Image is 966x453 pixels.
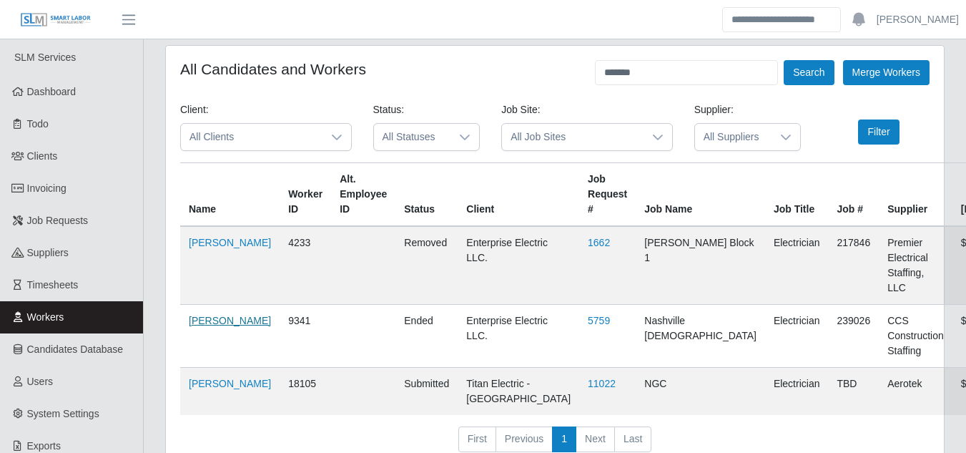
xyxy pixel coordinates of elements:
[877,12,959,27] a: [PERSON_NAME]
[180,60,366,78] h4: All Candidates and Workers
[458,368,579,416] td: Titan Electric - [GEOGRAPHIC_DATA]
[395,226,458,305] td: removed
[14,52,76,63] span: SLM Services
[189,315,271,326] a: [PERSON_NAME]
[27,376,54,387] span: Users
[27,182,66,194] span: Invoicing
[765,368,829,416] td: Electrician
[27,118,49,130] span: Todo
[180,163,280,227] th: Name
[374,124,451,150] span: All Statuses
[280,163,331,227] th: Worker ID
[765,163,829,227] th: Job Title
[27,150,58,162] span: Clients
[552,427,576,452] a: 1
[588,315,610,326] a: 5759
[280,368,331,416] td: 18105
[280,226,331,305] td: 4233
[784,60,834,85] button: Search
[373,102,405,117] label: Status:
[27,408,99,419] span: System Settings
[458,226,579,305] td: Enterprise Electric LLC.
[20,12,92,28] img: SLM Logo
[189,378,271,389] a: [PERSON_NAME]
[858,120,899,145] button: Filter
[458,305,579,368] td: Enterprise Electric LLC.
[27,215,89,226] span: Job Requests
[27,344,124,355] span: Candidates Database
[879,163,952,227] th: Supplier
[843,60,930,85] button: Merge Workers
[395,368,458,416] td: submitted
[828,305,879,368] td: 239026
[189,237,271,248] a: [PERSON_NAME]
[588,237,610,248] a: 1662
[695,124,772,150] span: All Suppliers
[828,163,879,227] th: Job #
[879,226,952,305] td: Premier Electrical Staffing, LLC
[579,163,636,227] th: Job Request #
[27,311,64,323] span: Workers
[395,305,458,368] td: ended
[501,102,540,117] label: Job Site:
[765,305,829,368] td: Electrician
[636,305,765,368] td: Nashville [DEMOGRAPHIC_DATA]
[636,226,765,305] td: [PERSON_NAME] Block 1
[588,378,616,389] a: 11022
[502,124,644,150] span: All Job Sites
[458,163,579,227] th: Client
[331,163,395,227] th: Alt. Employee ID
[280,305,331,368] td: 9341
[636,368,765,416] td: NGC
[180,102,209,117] label: Client:
[879,305,952,368] td: CCS Construction Staffing
[828,226,879,305] td: 217846
[765,226,829,305] td: Electrician
[27,247,69,258] span: Suppliers
[828,368,879,416] td: TBD
[694,102,734,117] label: Supplier:
[181,124,322,150] span: All Clients
[395,163,458,227] th: Status
[722,7,841,32] input: Search
[27,440,61,452] span: Exports
[27,279,79,291] span: Timesheets
[636,163,765,227] th: Job Name
[879,368,952,416] td: Aerotek
[27,86,77,97] span: Dashboard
